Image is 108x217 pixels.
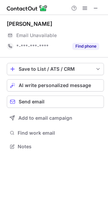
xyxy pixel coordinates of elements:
button: Notes [7,142,104,151]
span: AI write personalized message [19,83,91,88]
div: Save to List / ATS / CRM [19,66,92,72]
button: save-profile-one-click [7,63,104,75]
div: [PERSON_NAME] [7,20,52,27]
img: ContactOut v5.3.10 [7,4,48,12]
button: Find work email [7,128,104,138]
button: AI write personalized message [7,79,104,91]
span: Email Unavailable [16,32,57,38]
span: Notes [18,144,101,150]
button: Reveal Button [72,43,99,50]
button: Send email [7,96,104,108]
span: Find work email [18,130,101,136]
button: Add to email campaign [7,112,104,124]
span: Send email [19,99,44,104]
span: Add to email campaign [18,115,72,121]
